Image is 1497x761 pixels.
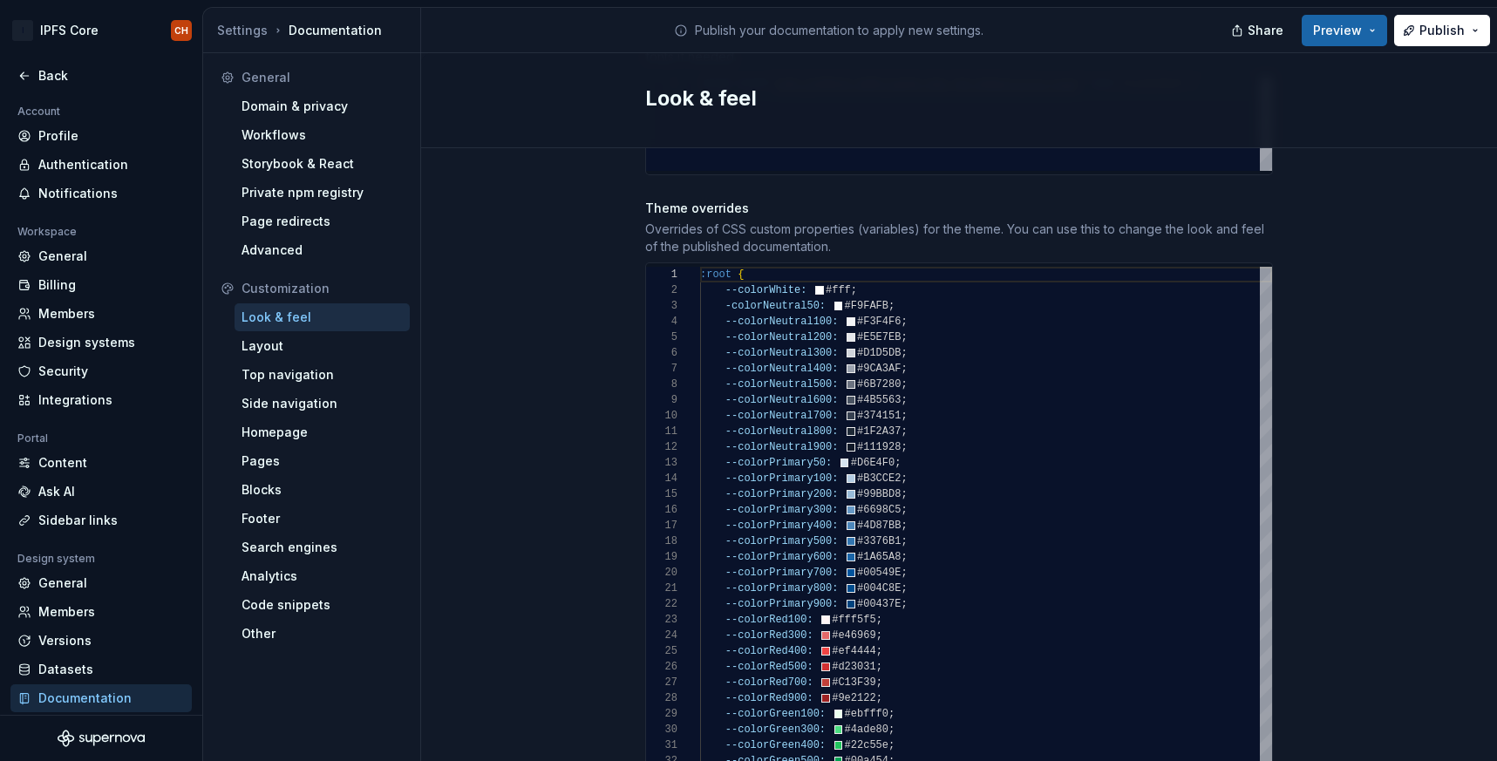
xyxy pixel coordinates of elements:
a: Members [10,300,192,328]
div: Overrides of CSS custom properties (variables) for the theme. You can use this to change the look... [645,221,1273,255]
span: ; [901,410,907,422]
span: #fff [826,284,851,296]
div: 24 [646,628,677,643]
span: #D1D5DB [857,347,901,359]
a: Private npm registry [235,179,410,207]
div: Settings [217,22,268,39]
a: Versions [10,627,192,655]
div: 12 [646,439,677,455]
span: #111928 [857,441,901,453]
div: 23 [646,612,677,628]
a: Members [10,598,192,626]
span: ; [888,724,895,736]
a: Homepage [235,418,410,446]
div: Code snippets [242,596,403,614]
span: #E5E7EB [857,331,901,343]
a: Supernova Logo [58,730,145,747]
a: Analytics [235,562,410,590]
a: Page redirects [235,207,410,235]
div: Side navigation [242,395,403,412]
div: General [38,574,185,592]
a: Back [10,62,192,90]
button: Publish [1394,15,1490,46]
div: 6 [646,345,677,361]
div: Authentication [38,156,185,173]
span: --colorNeutral300: [725,347,839,359]
span: ; [895,457,901,469]
span: --colorRed400: [725,645,813,657]
span: ; [901,347,907,359]
span: ; [901,331,907,343]
span: ; [851,284,857,296]
div: 7 [646,361,677,377]
span: ; [876,676,882,689]
span: ; [901,551,907,563]
span: --colorNeutral100: [725,316,839,328]
span: --colorPrimary600: [725,551,839,563]
span: #e46969 [832,629,875,642]
span: ; [901,378,907,391]
div: Datasets [38,661,185,678]
div: Account [10,101,67,122]
span: --colorNeutral500: [725,378,839,391]
div: 11 [646,424,677,439]
span: --colorRed900: [725,692,813,704]
span: --colorPrimary500: [725,535,839,547]
div: General [242,69,403,86]
div: Analytics [242,567,403,585]
span: { [738,268,744,281]
span: ; [876,629,882,642]
span: #00437E [857,598,901,610]
a: Billing [10,271,192,299]
div: 27 [646,675,677,690]
div: Notifications [38,185,185,202]
span: Publish [1419,22,1465,39]
a: Documentation [10,684,192,712]
span: #00549E [857,567,901,579]
span: ; [876,645,882,657]
button: Preview [1302,15,1387,46]
div: Design systems [38,334,185,351]
div: Billing [38,276,185,294]
div: Portal [10,428,55,449]
div: 28 [646,690,677,706]
span: #ef4444 [832,645,875,657]
span: --colorPrimary900: [725,598,839,610]
span: ; [901,488,907,500]
span: --colorRed500: [725,661,813,673]
span: ; [888,739,895,751]
span: #F3F4F6 [857,316,901,328]
span: --colorNeutral200: [725,331,839,343]
a: Sidebar links [10,506,192,534]
a: General [10,242,192,270]
div: Page redirects [242,213,403,230]
div: 26 [646,659,677,675]
span: ; [876,614,882,626]
div: 21 [646,581,677,596]
span: #6B7280 [857,378,901,391]
span: --colorNeutral700: [725,410,839,422]
div: 3 [646,298,677,314]
span: ; [901,316,907,328]
div: 22 [646,596,677,612]
span: --colorWhite: [725,284,807,296]
a: Top navigation [235,361,410,389]
span: ; [901,535,907,547]
a: Domain & privacy [235,92,410,120]
div: Versions [38,632,185,649]
span: ; [901,567,907,579]
div: General [38,248,185,265]
span: #D6E4F0 [851,457,895,469]
div: Footer [242,510,403,527]
div: Content [38,454,185,472]
div: Pages [242,452,403,470]
div: 8 [646,377,677,392]
div: 29 [646,706,677,722]
a: Datasets [10,656,192,683]
span: ; [901,472,907,485]
a: Ask AI [10,478,192,506]
a: Storybook & React [235,150,410,178]
a: Design systems [10,329,192,357]
span: --colorNeutral900: [725,441,839,453]
div: Blocks [242,481,403,499]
